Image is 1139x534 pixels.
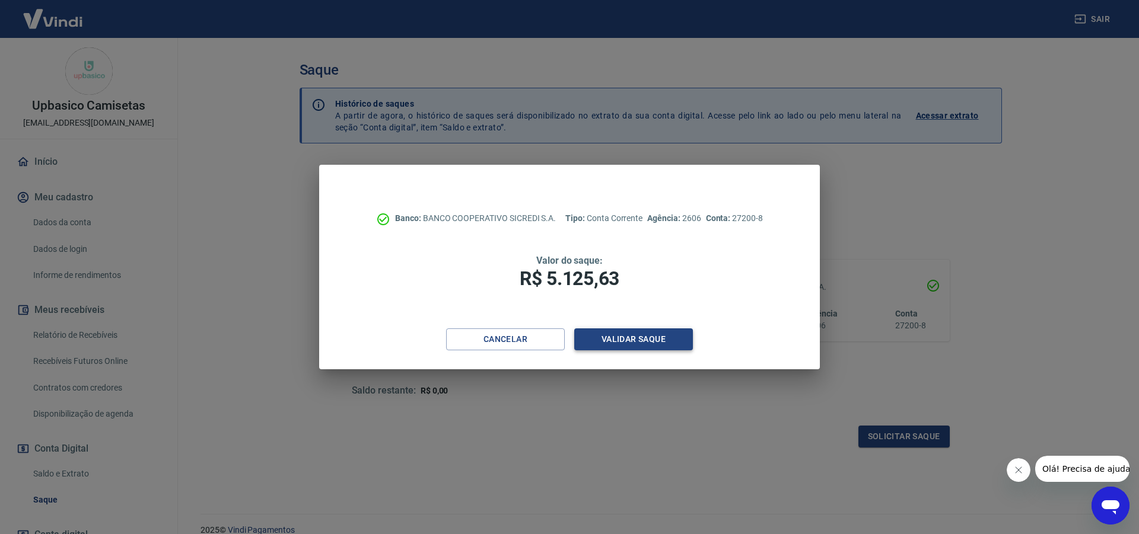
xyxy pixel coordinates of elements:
[706,212,763,225] p: 27200-8
[647,212,701,225] p: 2606
[520,267,619,290] span: R$ 5.125,63
[1035,456,1130,482] iframe: Mensagem da empresa
[7,8,100,18] span: Olá! Precisa de ajuda?
[706,213,733,223] span: Conta:
[536,255,603,266] span: Valor do saque:
[395,212,556,225] p: BANCO COOPERATIVO SICREDI S.A.
[565,212,642,225] p: Conta Corrente
[647,213,682,223] span: Agência:
[1007,458,1030,482] iframe: Fechar mensagem
[395,213,423,223] span: Banco:
[574,328,693,350] button: Validar saque
[565,213,587,223] span: Tipo:
[1092,487,1130,525] iframe: Botão para abrir a janela de mensagens
[446,328,565,350] button: Cancelar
